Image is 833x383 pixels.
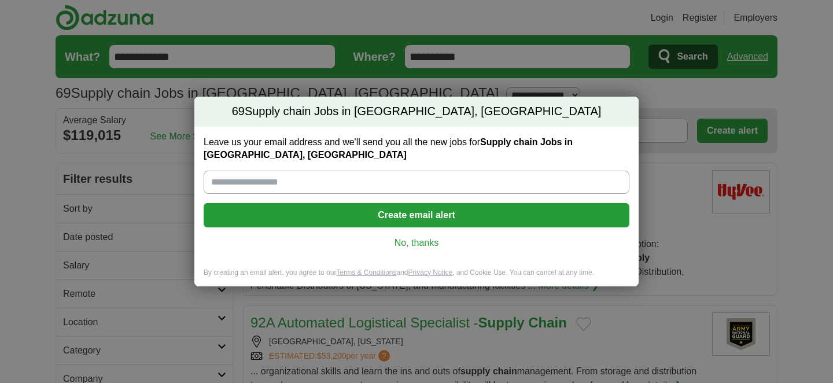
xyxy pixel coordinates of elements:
[232,104,245,120] span: 69
[213,237,620,249] a: No, thanks
[194,268,639,287] div: By creating an email alert, you agree to our and , and Cookie Use. You can cancel at any time.
[204,137,573,160] strong: Supply chain Jobs in [GEOGRAPHIC_DATA], [GEOGRAPHIC_DATA]
[194,97,639,127] h2: Supply chain Jobs in [GEOGRAPHIC_DATA], [GEOGRAPHIC_DATA]
[408,268,453,277] a: Privacy Notice
[204,203,629,227] button: Create email alert
[204,136,629,161] label: Leave us your email address and we'll send you all the new jobs for
[336,268,396,277] a: Terms & Conditions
